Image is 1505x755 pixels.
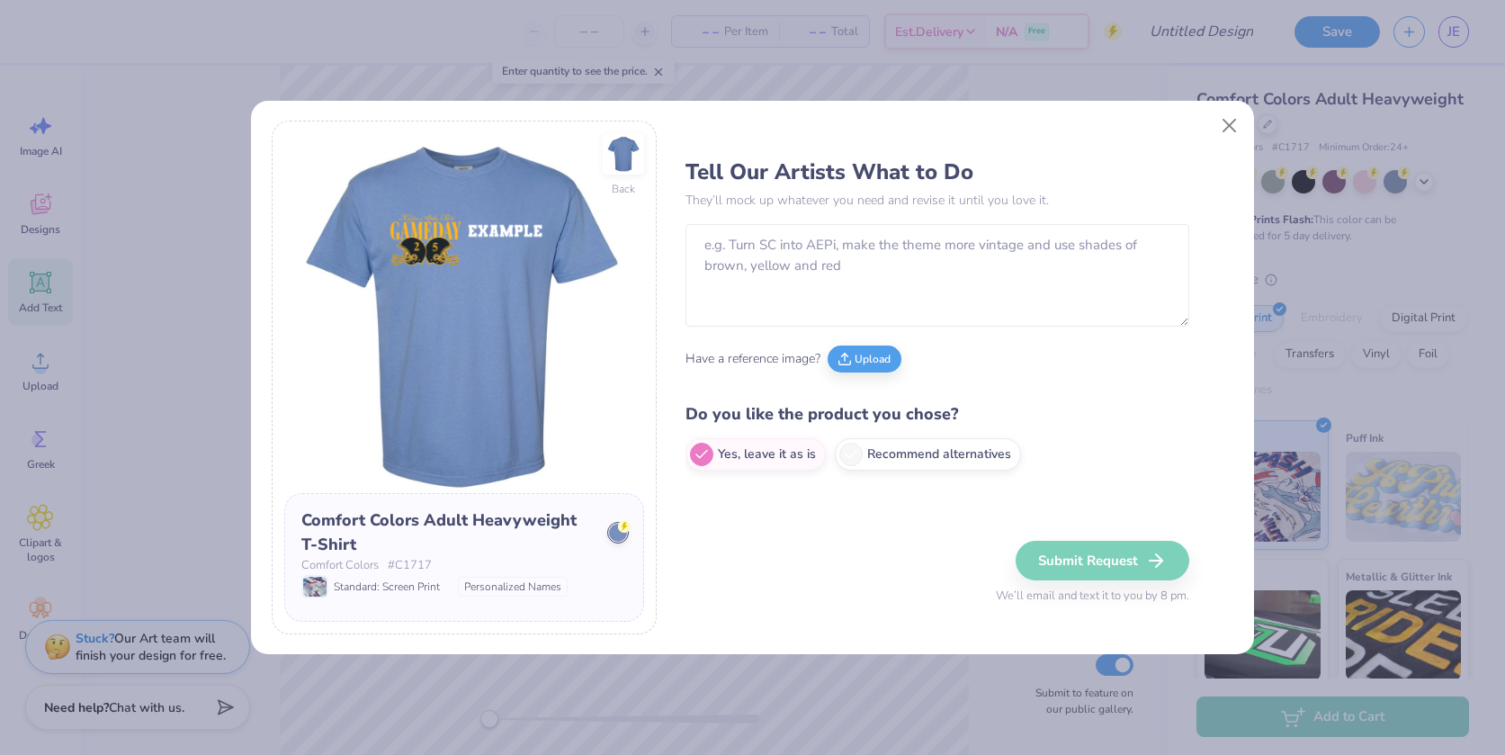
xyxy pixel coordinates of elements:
[685,401,1189,427] h4: Do you like the product you chose?
[301,508,595,557] div: Comfort Colors Adult Heavyweight T-Shirt
[996,588,1189,606] span: We’ll email and text it to you by 8 pm.
[605,136,641,172] img: Back
[1213,108,1247,142] button: Close
[284,133,644,493] img: Front
[828,346,901,373] button: Upload
[835,438,1021,471] label: Recommend alternatives
[458,577,568,597] div: Personalized Names
[685,191,1189,210] p: They’ll mock up whatever you need and revise it until you love it.
[301,557,379,575] span: Comfort Colors
[612,181,635,197] div: Back
[388,557,432,575] span: # C1717
[303,577,327,597] img: Standard: Screen Print
[685,158,1189,185] h3: Tell Our Artists What to Do
[685,349,820,368] span: Have a reference image?
[685,438,826,471] label: Yes, leave it as is
[334,579,440,595] span: Standard: Screen Print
